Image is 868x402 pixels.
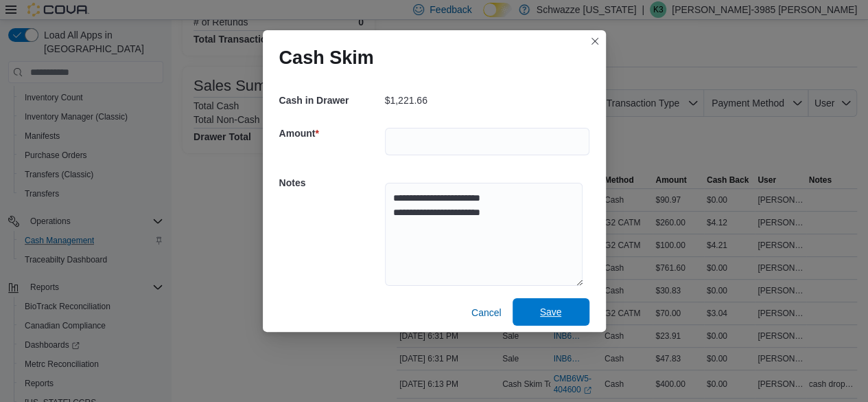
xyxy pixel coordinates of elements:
[471,306,502,320] span: Cancel
[513,298,589,326] button: Save
[279,87,382,114] h5: Cash in Drawer
[540,305,562,319] span: Save
[466,299,507,326] button: Cancel
[385,95,427,106] p: $1,221.66
[279,169,382,197] h5: Notes
[279,120,382,147] h5: Amount
[587,33,603,49] button: Closes this modal window
[279,47,374,69] h1: Cash Skim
